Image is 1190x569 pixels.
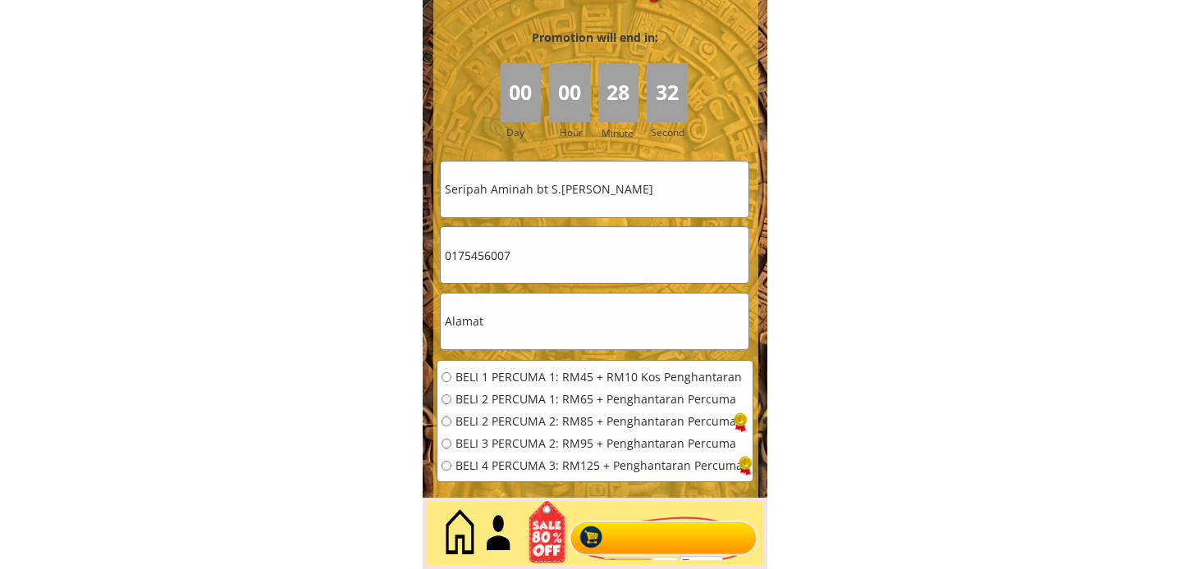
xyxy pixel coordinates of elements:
[602,125,638,141] h3: Minute
[502,29,688,47] h3: Promotion will end in:
[455,438,743,449] span: BELI 3 PERCUMA 2: RM95 + Penghantaran Percuma
[455,460,743,471] span: BELI 4 PERCUMA 3: RM125 + Penghantaran Percuma
[455,371,743,383] span: BELI 1 PERCUMA 1: RM45 + RM10 Kos Penghantaran
[560,125,594,140] h3: Hour
[651,125,691,140] h3: Second
[441,227,748,283] input: Telefon
[455,416,743,427] span: BELI 2 PERCUMA 2: RM85 + Penghantaran Percuma
[455,394,743,405] span: BELI 2 PERCUMA 1: RM65 + Penghantaran Percuma
[441,294,748,349] input: Alamat
[441,162,748,217] input: Nama
[506,125,547,140] h3: Day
